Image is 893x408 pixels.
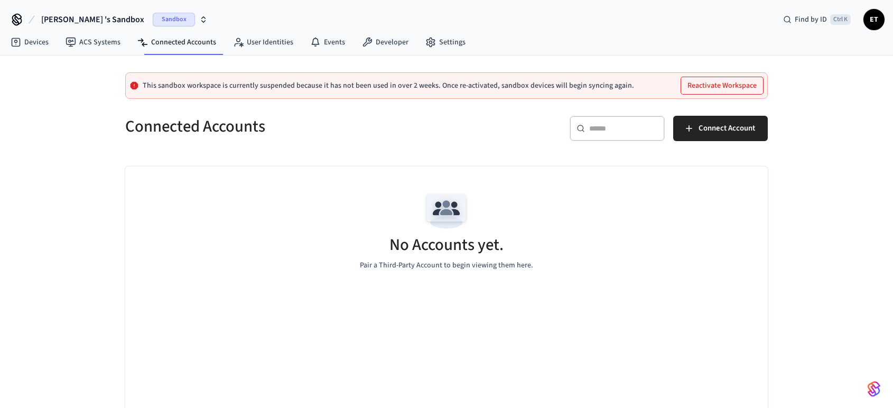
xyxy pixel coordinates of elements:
button: Reactivate Workspace [681,77,763,94]
div: Find by IDCtrl K [775,10,859,29]
p: This sandbox workspace is currently suspended because it has not been used in over 2 weeks. Once ... [143,81,634,90]
a: Devices [2,33,57,52]
button: Connect Account [673,116,768,141]
a: Connected Accounts [129,33,225,52]
a: ACS Systems [57,33,129,52]
span: ET [864,10,883,29]
span: [PERSON_NAME] 's Sandbox [41,13,144,26]
a: Events [302,33,354,52]
h5: No Accounts yet. [389,234,504,256]
a: User Identities [225,33,302,52]
h5: Connected Accounts [125,116,440,137]
a: Settings [417,33,474,52]
span: Find by ID [795,14,827,25]
p: Pair a Third-Party Account to begin viewing them here. [360,260,533,271]
img: SeamLogoGradient.69752ec5.svg [868,381,880,397]
span: Sandbox [153,13,195,26]
button: ET [863,9,885,30]
span: Connect Account [699,122,755,135]
a: Developer [354,33,417,52]
img: Team Empty State [423,188,470,235]
span: Ctrl K [830,14,851,25]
